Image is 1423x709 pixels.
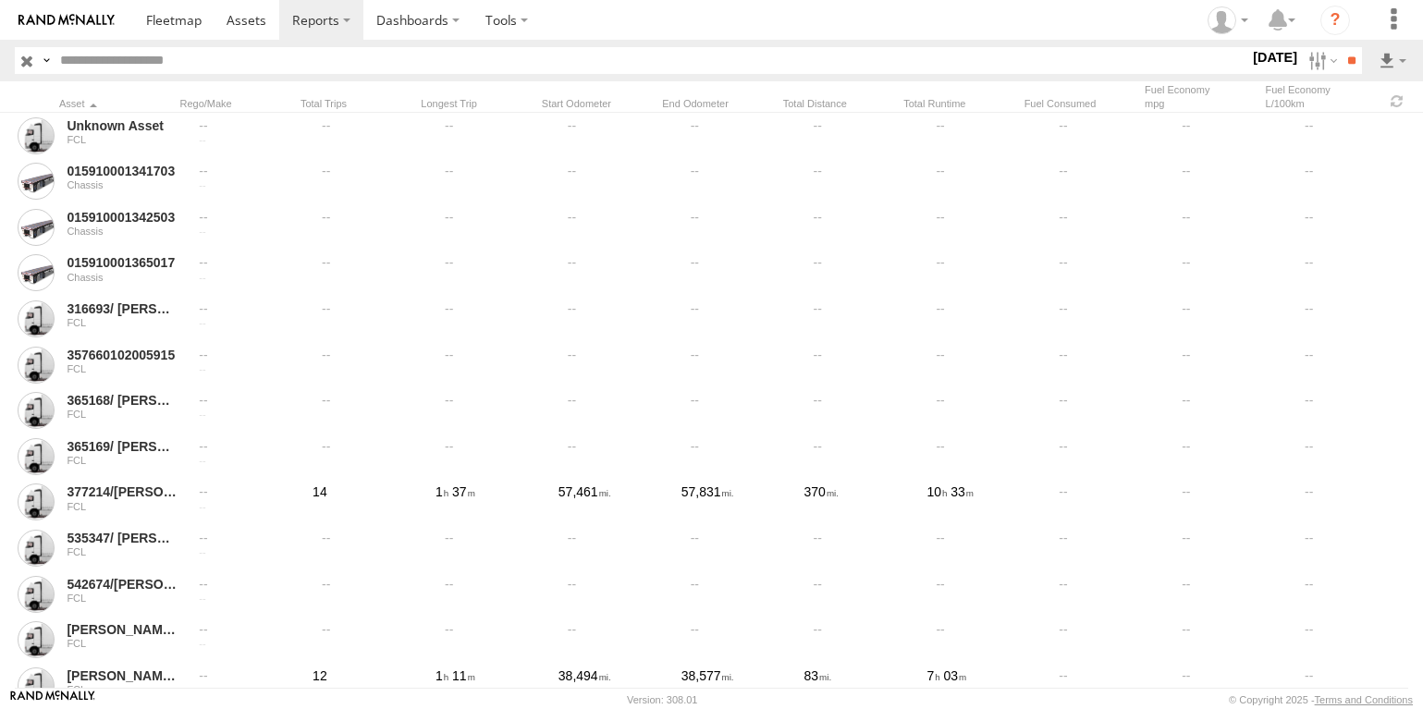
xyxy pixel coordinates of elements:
span: 03 [944,668,967,683]
a: 357660102005915 [67,347,177,363]
span: 7 [926,668,939,683]
div: FCL [67,593,177,604]
a: 365168/ [PERSON_NAME] (DJ ) [67,392,177,409]
label: Export results as... [1377,47,1408,74]
div: Longest Trip [421,97,534,110]
a: View Asset Details [18,117,55,154]
div: Total Distance [783,97,896,110]
a: 535347/ [PERSON_NAME] [67,530,177,546]
div: FCL [67,409,177,420]
div: 38,577 [679,665,794,707]
div: 57,461 [556,482,671,524]
div: © Copyright 2025 - [1229,694,1413,705]
label: [DATE] [1249,47,1301,67]
div: 38,494 [556,665,671,707]
a: 377214/[PERSON_NAME] [67,483,177,500]
div: End Odometer [662,97,775,110]
div: L/100km [1266,97,1379,110]
div: FCL [67,684,177,695]
span: 11 [452,668,475,683]
span: 1 [435,484,448,499]
a: 015910001341703 [67,163,177,179]
div: Ivonn Gaytan [1201,6,1255,34]
div: Click to Sort [59,97,172,110]
div: mpg [1145,97,1257,110]
div: FCL [67,546,177,557]
div: Fuel Economy [1266,83,1379,110]
label: Search Query [39,47,54,74]
div: 14 [310,482,425,524]
div: 57,831 [679,482,794,524]
a: View Asset Details [18,163,55,200]
a: View Asset Details [18,209,55,246]
div: Fuel Consumed [1024,97,1137,110]
div: FCL [67,455,177,466]
a: Terms and Conditions [1315,694,1413,705]
div: FCL [67,638,177,649]
a: 316693/ [PERSON_NAME] [67,300,177,317]
a: Unknown Asset [67,117,177,134]
a: Visit our Website [10,691,95,709]
div: Chassis [67,179,177,190]
a: 015910001342503 [67,209,177,226]
a: View Asset Details [18,576,55,613]
img: rand-logo.svg [18,14,115,27]
a: View Asset Details [18,438,55,475]
div: 12 [310,665,425,707]
div: Chassis [67,226,177,237]
div: 83 [802,665,917,707]
span: Refresh [1386,92,1408,110]
div: Version: 308.01 [627,694,697,705]
a: View Asset Details [18,530,55,567]
div: Total Runtime [903,97,1016,110]
span: 37 [452,484,475,499]
a: [PERSON_NAME]/T-1698 [67,667,177,684]
a: View Asset Details [18,621,55,658]
a: View Asset Details [18,392,55,429]
div: FCL [67,134,177,145]
div: Fuel Economy [1145,83,1257,110]
a: 015910001365017 [67,254,177,271]
a: View Asset Details [18,483,55,520]
div: Total Trips [301,97,413,110]
span: 10 [926,484,947,499]
i: ? [1320,6,1350,35]
div: Chassis [67,272,177,283]
a: View Asset Details [18,667,55,704]
div: Start Odometer [542,97,655,110]
div: 370 [802,482,917,524]
a: 365169/ [PERSON_NAME] [67,438,177,455]
div: FCL [67,501,177,512]
div: Rego/Make [179,97,292,110]
label: Search Filter Options [1301,47,1341,74]
div: FCL [67,317,177,328]
div: FCL [67,363,177,374]
a: 542674/[PERSON_NAME] [67,576,177,593]
a: [PERSON_NAME]/T-1629 [67,621,177,638]
a: View Asset Details [18,300,55,337]
a: View Asset Details [18,254,55,291]
span: 1 [435,668,448,683]
span: 33 [951,484,974,499]
a: View Asset Details [18,347,55,384]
